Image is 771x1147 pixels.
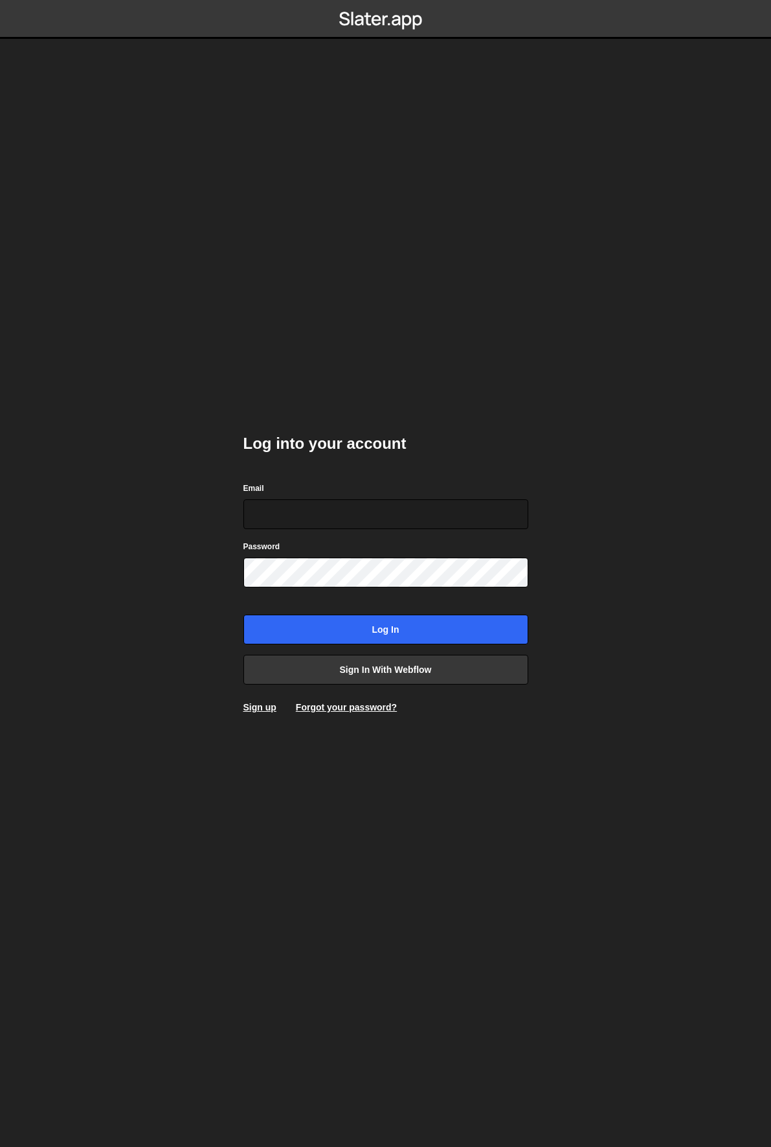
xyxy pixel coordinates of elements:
h2: Log into your account [243,433,528,454]
label: Password [243,540,280,553]
input: Log in [243,615,528,644]
a: Forgot your password? [296,702,397,712]
a: Sign up [243,702,276,712]
a: Sign in with Webflow [243,655,528,685]
label: Email [243,482,264,495]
